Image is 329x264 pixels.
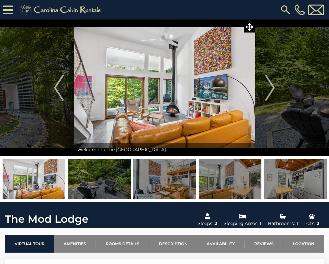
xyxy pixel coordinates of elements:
[293,4,307,15] a: [PHONE_NUMBER]
[44,20,74,156] button: Previous
[5,235,54,253] a: Virtual Tour
[280,4,291,16] img: search-regular.svg
[149,235,197,253] a: Description
[197,235,244,253] a: Availability
[54,75,64,101] img: arrow
[133,159,196,199] img: 167016864
[74,143,255,156] div: Welcome to The [GEOGRAPHIC_DATA]
[244,235,283,253] a: Reviews
[96,235,149,253] a: Rooms Details
[199,159,261,199] img: 167016862
[17,3,106,16] img: Khaki-logo.png
[283,235,324,253] a: Location
[264,159,327,199] img: 167016863
[3,159,65,199] img: 167016859
[265,75,275,101] img: arrow
[68,159,131,199] img: 167016873
[255,20,285,156] button: Next
[54,235,96,253] a: Amenities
